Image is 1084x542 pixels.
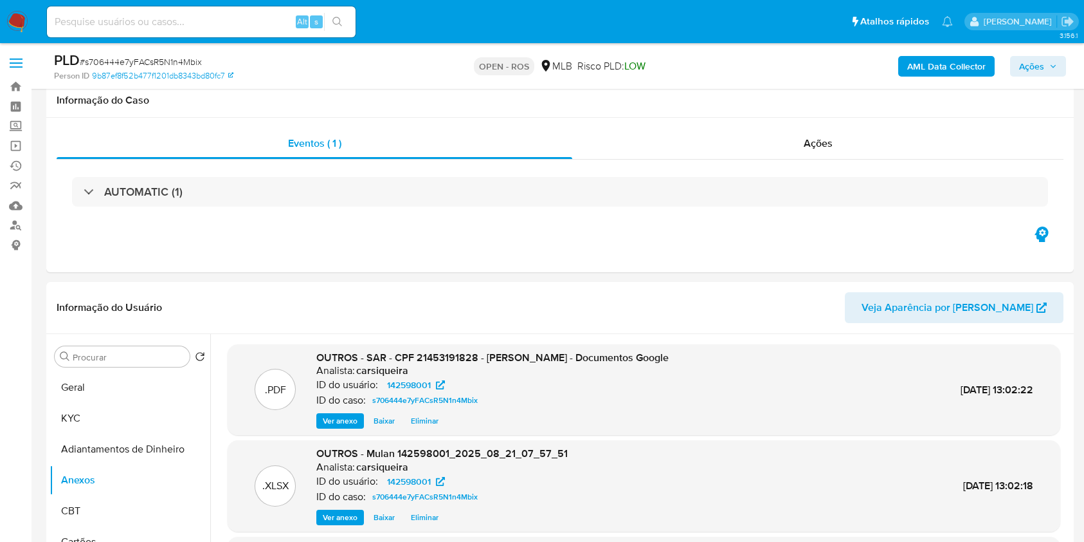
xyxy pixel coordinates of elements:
span: Risco PLD: [577,59,646,73]
span: Ver anexo [323,511,357,524]
b: Person ID [54,70,89,82]
span: Baixar [374,415,395,427]
button: Procurar [60,351,70,362]
span: OUTROS - Mulan 142598001_2025_08_21_07_57_51 [316,446,568,461]
p: Analista: [316,364,355,377]
button: Geral [50,372,210,403]
a: 9b87ef8f52b477f1201db8343bd80fc7 [92,70,233,82]
p: ana.conceicao@mercadolivre.com [984,15,1056,28]
input: Procurar [73,351,185,363]
span: OUTROS - SAR - CPF 21453191828 - [PERSON_NAME] - Documentos Google [316,350,669,365]
span: LOW [624,59,646,73]
span: s [314,15,318,28]
a: Notificações [942,16,953,27]
p: .XLSX [262,479,289,493]
div: MLB [539,59,572,73]
span: Baixar [374,511,395,524]
p: OPEN - ROS [474,57,534,75]
span: 142598001 [387,474,431,489]
button: KYC [50,403,210,434]
h6: carsiqueira [356,461,408,474]
p: ID do usuário: [316,378,378,391]
p: Analista: [316,461,355,474]
span: # s706444e7yFACsR5N1n4Mbix [80,55,202,68]
button: Eliminar [404,510,445,525]
span: Eventos ( 1 ) [288,136,341,151]
button: Baixar [367,413,401,429]
span: [DATE] 13:02:18 [963,478,1033,493]
button: Baixar [367,510,401,525]
span: Alt [297,15,307,28]
div: AUTOMATIC (1) [72,177,1048,207]
button: Adiantamentos de Dinheiro [50,434,210,465]
input: Pesquise usuários ou casos... [47,14,356,30]
b: PLD [54,50,80,70]
h1: Informação do Usuário [57,301,162,314]
span: s706444e7yFACsR5N1n4Mbix [372,489,478,505]
a: 142598001 [379,377,453,393]
span: Ações [804,136,833,151]
span: s706444e7yFACsR5N1n4Mbix [372,393,478,408]
span: Ver anexo [323,415,357,427]
span: Atalhos rápidos [860,15,929,28]
b: AML Data Collector [907,56,986,77]
button: Veja Aparência por [PERSON_NAME] [845,292,1063,323]
a: s706444e7yFACsR5N1n4Mbix [367,393,483,408]
a: s706444e7yFACsR5N1n4Mbix [367,489,483,505]
button: Ver anexo [316,413,364,429]
p: ID do caso: [316,491,366,503]
span: Eliminar [411,415,438,427]
h6: carsiqueira [356,364,408,377]
button: Ações [1010,56,1066,77]
button: Eliminar [404,413,445,429]
p: .PDF [265,383,286,397]
a: 142598001 [379,474,453,489]
p: ID do usuário: [316,475,378,488]
button: Ver anexo [316,510,364,525]
button: CBT [50,496,210,527]
button: Anexos [50,465,210,496]
p: ID do caso: [316,394,366,407]
a: Sair [1061,15,1074,28]
button: Retornar ao pedido padrão [195,351,205,366]
span: Veja Aparência por [PERSON_NAME] [862,292,1033,323]
span: Eliminar [411,511,438,524]
span: 142598001 [387,377,431,393]
span: Ações [1019,56,1044,77]
h3: AUTOMATIC (1) [104,185,183,199]
button: AML Data Collector [898,56,995,77]
button: search-icon [324,13,350,31]
h1: Informação do Caso [57,94,1063,107]
span: [DATE] 13:02:22 [961,382,1033,397]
